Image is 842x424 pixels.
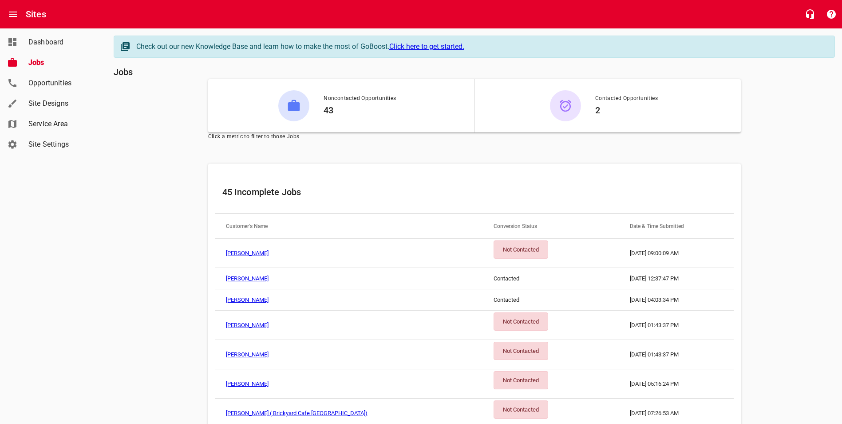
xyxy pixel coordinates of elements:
[595,94,658,103] span: Contacted Opportunities
[28,139,96,150] span: Site Settings
[215,340,734,369] a: [PERSON_NAME]Not Contacted[DATE] 01:43:37 PM
[28,78,96,88] span: Opportunities
[483,214,619,239] th: Conversion Status
[208,132,741,141] span: Click a metric to filter to those Jobs
[619,369,733,399] td: [DATE] 05:16:24 PM
[226,296,269,303] a: [PERSON_NAME]
[821,4,842,25] button: Support Portal
[494,240,548,259] div: Not Contacted
[494,371,548,389] div: Not Contacted
[226,410,368,416] a: [PERSON_NAME] ( Brickyard Cafe [GEOGRAPHIC_DATA])
[619,214,733,239] th: Date & Time Submitted
[494,342,548,360] div: Not Contacted
[215,369,734,399] a: [PERSON_NAME]Not Contacted[DATE] 05:16:24 PM
[483,268,619,289] td: Contacted
[619,340,733,369] td: [DATE] 01:43:37 PM
[215,268,734,289] a: [PERSON_NAME]Contacted[DATE] 12:37:47 PM
[619,311,733,340] td: [DATE] 01:43:37 PM
[28,98,96,109] span: Site Designs
[226,351,269,358] a: [PERSON_NAME]
[389,42,464,51] a: Click here to get started.
[2,4,24,25] button: Open drawer
[324,103,396,117] h6: 43
[136,41,826,52] div: Check out our new Knowledge Base and learn how to make the most of GoBoost.
[208,79,474,132] button: Noncontacted Opportunities43
[222,185,727,199] h6: 45 Incomplete Jobs
[474,79,741,132] button: Contacted Opportunities2
[226,322,269,328] a: [PERSON_NAME]
[215,311,734,340] a: [PERSON_NAME]Not Contacted[DATE] 01:43:37 PM
[114,65,835,79] h6: Jobs
[215,239,734,268] a: [PERSON_NAME]Not Contacted[DATE] 09:00:09 AM
[483,289,619,311] td: Contacted
[26,7,46,21] h6: Sites
[215,289,734,311] a: [PERSON_NAME]Contacted[DATE] 04:03:34 PM
[28,119,96,129] span: Service Area
[226,275,269,282] a: [PERSON_NAME]
[324,94,396,103] span: Noncontacted Opportunities
[595,103,658,117] h6: 2
[226,380,269,387] a: [PERSON_NAME]
[619,268,733,289] td: [DATE] 12:37:47 PM
[799,4,821,25] button: Live Chat
[619,239,733,268] td: [DATE] 09:00:09 AM
[28,57,96,68] span: Jobs
[494,312,548,331] div: Not Contacted
[215,214,483,239] th: Customer's Name
[619,289,733,311] td: [DATE] 04:03:34 PM
[226,250,269,256] a: [PERSON_NAME]
[28,37,96,48] span: Dashboard
[494,400,548,419] div: Not Contacted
